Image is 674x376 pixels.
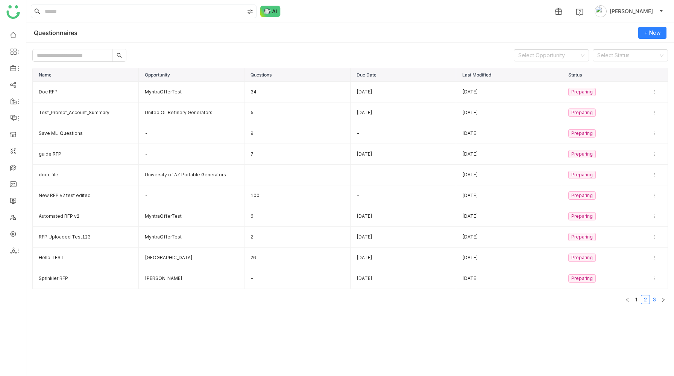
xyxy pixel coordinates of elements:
div: [DATE] [462,130,556,137]
td: 6 [244,206,351,227]
td: [GEOGRAPHIC_DATA] [139,248,245,268]
td: MyntraOfferTest [139,227,245,248]
div: [DATE] [462,275,556,282]
div: [DATE] [462,254,556,261]
button: Previous Page [623,295,632,304]
td: 26 [244,248,351,268]
div: [DATE] [462,89,556,96]
td: 9 [244,123,351,144]
nz-tag: Preparing [568,191,596,200]
td: United Oil Refinery Generators [139,102,245,123]
td: RFP Uploaded Test123 [33,227,139,248]
th: Last Modified [456,68,562,82]
button: Next Page [659,295,668,304]
td: [DATE] [351,144,457,165]
td: - [139,123,245,144]
img: help.svg [576,8,583,16]
td: 100 [244,185,351,206]
td: - [244,165,351,185]
td: Sprinkler RFP [33,268,139,289]
td: University of AZ Portable Generators [139,165,245,185]
td: Save ML_Questions [33,123,139,144]
a: 1 [632,295,641,304]
td: [DATE] [351,248,457,268]
nz-tag: Preparing [568,150,596,158]
div: [DATE] [462,213,556,220]
li: 2 [641,295,650,304]
th: Due Date [351,68,457,82]
span: [PERSON_NAME] [610,7,653,15]
img: avatar [595,5,607,17]
button: [PERSON_NAME] [593,5,665,17]
td: New RFP v2 test edited [33,185,139,206]
img: ask-buddy-normal.svg [260,6,281,17]
div: [DATE] [462,171,556,179]
nz-tag: Preparing [568,212,596,220]
td: [DATE] [351,102,457,123]
th: Name [33,68,139,82]
td: Doc RFP [33,82,139,102]
li: 1 [632,295,641,304]
a: 2 [641,295,650,304]
td: docx file [33,165,139,185]
td: [DATE] [351,82,457,102]
span: + New [644,29,660,37]
img: logo [6,5,20,19]
div: [DATE] [462,109,556,116]
td: - [139,144,245,165]
nz-tag: Preparing [568,254,596,262]
td: MyntraOfferTest [139,206,245,227]
nz-tag: Preparing [568,129,596,138]
a: 3 [650,295,659,304]
li: 3 [650,295,659,304]
td: 2 [244,227,351,248]
div: [DATE] [462,151,556,158]
td: [DATE] [351,206,457,227]
td: - [139,185,245,206]
nz-tag: Preparing [568,109,596,117]
th: Questions [244,68,351,82]
td: Automated RFP v2 [33,206,139,227]
td: - [351,165,457,185]
img: search-type.svg [247,9,253,15]
td: guide RFP [33,144,139,165]
nz-tag: Preparing [568,171,596,179]
nz-tag: Preparing [568,233,596,241]
td: - [351,123,457,144]
td: 7 [244,144,351,165]
div: Questionnaires [34,29,77,37]
div: [DATE] [462,234,556,241]
div: [DATE] [462,192,556,199]
td: 34 [244,82,351,102]
th: Opportunity [139,68,245,82]
td: - [351,185,457,206]
td: - [244,268,351,289]
nz-tag: Preparing [568,274,596,283]
td: MyntraOfferTest [139,82,245,102]
nz-tag: Preparing [568,88,596,96]
td: Test_Prompt_Account_Summary [33,102,139,123]
td: [DATE] [351,268,457,289]
button: + New [638,27,666,39]
td: Hello TEST [33,248,139,268]
td: [DATE] [351,227,457,248]
td: [PERSON_NAME] [139,268,245,289]
td: 5 [244,102,351,123]
th: Status [562,68,668,82]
